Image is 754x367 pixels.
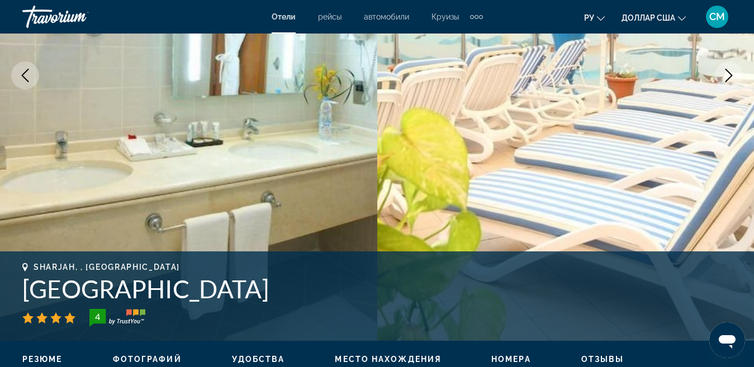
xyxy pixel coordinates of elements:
button: Дополнительные элементы навигации [470,8,483,26]
button: Место нахождения [335,354,441,364]
button: Отзывы [581,354,624,364]
span: Место нахождения [335,355,441,364]
button: Фотографий [113,354,182,364]
a: Травориум [22,2,134,31]
button: Номера [491,354,531,364]
font: доллар США [622,13,675,22]
button: Изменить валюту [622,9,686,26]
button: Next image [715,61,743,89]
span: Sharjah, , [GEOGRAPHIC_DATA] [34,263,180,271]
button: Меню пользователя [703,5,732,28]
span: Номера [491,355,531,364]
font: ру [584,13,594,22]
a: Круизы [431,12,459,21]
span: Отзывы [581,355,624,364]
div: 4 [86,310,108,323]
a: рейсы [318,12,342,21]
button: Изменить язык [584,9,605,26]
span: Фотографий [113,355,182,364]
button: Удобства [232,354,285,364]
button: Previous image [11,61,39,89]
iframe: Кнопка запуска окна обмена сообщениями [709,322,745,358]
span: Удобства [232,355,285,364]
h1: [GEOGRAPHIC_DATA] [22,274,732,303]
a: Отели [272,12,296,21]
a: автомобили [364,12,409,21]
button: Резюме [22,354,63,364]
font: СМ [709,11,725,22]
img: TrustYou guest rating badge [89,309,145,327]
span: Резюме [22,355,63,364]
